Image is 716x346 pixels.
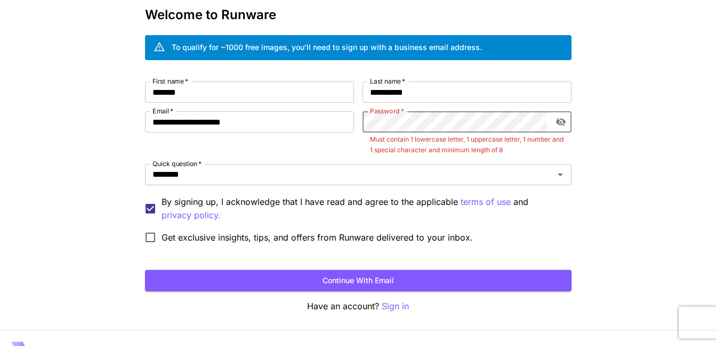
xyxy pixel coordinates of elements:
[162,231,473,244] span: Get exclusive insights, tips, and offers from Runware delivered to your inbox.
[145,270,572,292] button: Continue with email
[152,106,173,116] label: Email
[551,112,570,131] button: toggle password visibility
[461,195,511,209] button: By signing up, I acknowledge that I have read and agree to the applicable and privacy policy.
[553,167,568,182] button: Open
[162,209,221,222] button: By signing up, I acknowledge that I have read and agree to the applicable terms of use and
[145,7,572,22] h3: Welcome to Runware
[370,77,405,86] label: Last name
[152,159,202,168] label: Quick question
[145,300,572,313] p: Have an account?
[382,300,409,313] button: Sign in
[370,134,564,155] p: Must contain 1 lowercase letter, 1 uppercase letter, 1 number and 1 special character and minimum...
[172,42,482,53] div: To qualify for ~1000 free images, you’ll need to sign up with a business email address.
[162,195,563,222] p: By signing up, I acknowledge that I have read and agree to the applicable and
[162,209,221,222] p: privacy policy.
[370,106,404,116] label: Password
[152,77,188,86] label: First name
[461,195,511,209] p: terms of use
